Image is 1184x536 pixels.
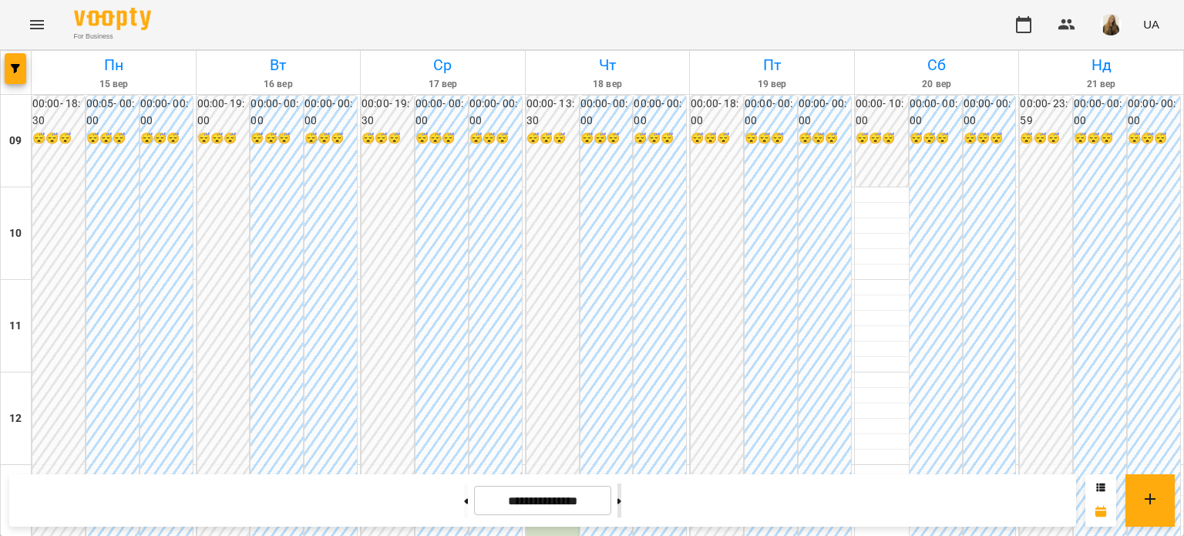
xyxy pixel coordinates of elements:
h6: 😴😴😴 [362,130,414,147]
h6: 00:00 - 10:00 [856,96,908,129]
h6: 😴😴😴 [1128,130,1180,147]
h6: 00:00 - 23:59 [1020,96,1072,129]
h6: 00:00 - 00:00 [634,96,686,129]
h6: Пт [692,53,852,77]
h6: 00:00 - 00:00 [304,96,357,129]
h6: 00:00 - 19:30 [362,96,414,129]
h6: 😴😴😴 [1074,130,1126,147]
h6: 11 [9,318,22,335]
h6: Вт [199,53,358,77]
h6: 😴😴😴 [415,130,468,147]
h6: 00:00 - 00:00 [580,96,633,129]
span: UA [1143,16,1159,32]
h6: 00:00 - 00:00 [415,96,468,129]
h6: 😴😴😴 [745,130,797,147]
h6: Пн [34,53,193,77]
h6: 😴😴😴 [964,130,1016,147]
h6: 00:00 - 00:00 [1074,96,1126,129]
h6: 00:00 - 13:30 [526,96,579,129]
img: e6d74434a37294e684abaaa8ba944af6.png [1100,14,1122,35]
h6: 18 вер [528,77,688,92]
h6: 00:00 - 00:00 [251,96,303,129]
h6: 00:00 - 00:00 [140,96,193,129]
span: For Business [74,32,151,42]
h6: 19 вер [692,77,852,92]
h6: 21 вер [1021,77,1181,92]
h6: 00:00 - 00:00 [745,96,797,129]
h6: 😴😴😴 [580,130,633,147]
h6: 00:00 - 18:30 [32,96,85,129]
h6: 00:00 - 00:00 [964,96,1016,129]
h6: 😴😴😴 [86,130,139,147]
img: Voopty Logo [74,8,151,30]
h6: 😴😴😴 [799,130,851,147]
h6: Чт [528,53,688,77]
h6: 😴😴😴 [32,130,85,147]
h6: 20 вер [857,77,1017,92]
h6: 😴😴😴 [691,130,743,147]
h6: 10 [9,225,22,242]
h6: 00:05 - 00:00 [86,96,139,129]
h6: 😴😴😴 [251,130,303,147]
h6: 16 вер [199,77,358,92]
h6: 00:00 - 00:00 [1128,96,1180,129]
h6: 12 [9,410,22,427]
h6: 00:00 - 00:00 [910,96,962,129]
h6: 09 [9,133,22,150]
h6: Нд [1021,53,1181,77]
h6: 😴😴😴 [197,130,250,147]
button: Menu [18,6,55,43]
h6: 😴😴😴 [1020,130,1072,147]
h6: 😴😴😴 [526,130,579,147]
h6: 😴😴😴 [140,130,193,147]
h6: 😴😴😴 [304,130,357,147]
h6: 😴😴😴 [856,130,908,147]
h6: 15 вер [34,77,193,92]
h6: 00:00 - 18:00 [691,96,743,129]
h6: 😴😴😴 [910,130,962,147]
h6: 00:00 - 19:00 [197,96,250,129]
h6: 😴😴😴 [634,130,686,147]
h6: Сб [857,53,1017,77]
h6: 😴😴😴 [469,130,522,147]
h6: 00:00 - 00:00 [799,96,851,129]
h6: 17 вер [363,77,523,92]
button: UA [1137,10,1165,39]
h6: Ср [363,53,523,77]
h6: 00:00 - 00:00 [469,96,522,129]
